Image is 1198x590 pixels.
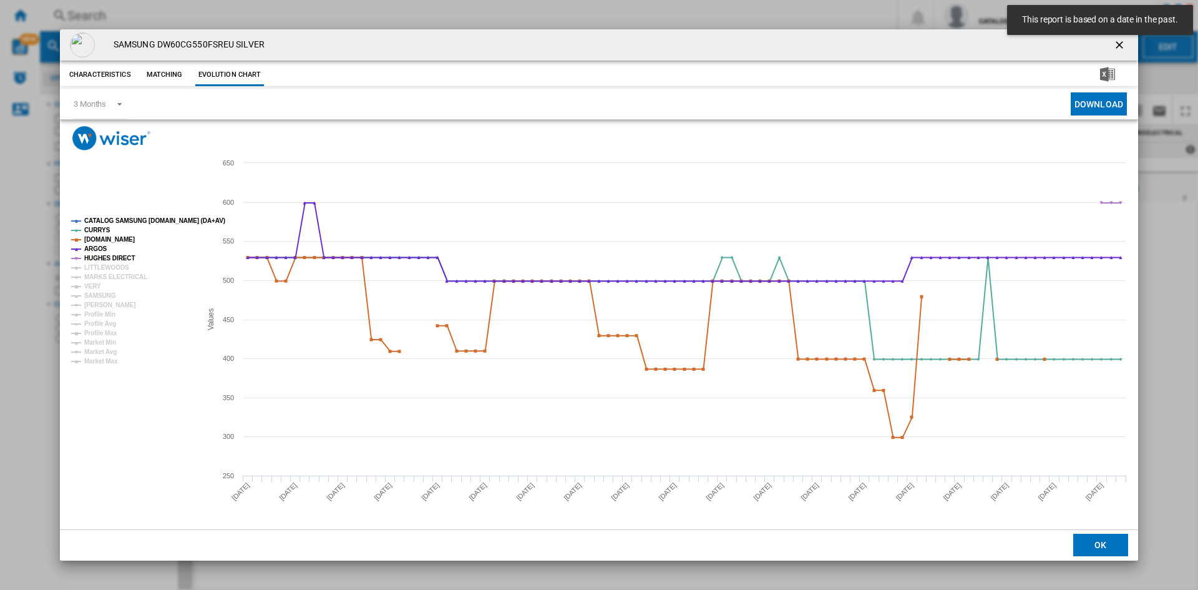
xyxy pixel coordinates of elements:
tspan: HUGHES DIRECT [84,255,135,262]
tspan: [DATE] [942,481,962,502]
tspan: Market Max [84,358,118,365]
tspan: Market Min [84,339,116,346]
tspan: [DATE] [989,481,1010,502]
button: Download [1071,92,1127,116]
tspan: VERY [84,283,101,290]
tspan: 450 [223,316,234,323]
button: Evolution chart [195,64,265,86]
div: 3 Months [74,99,106,109]
tspan: 250 [223,472,234,479]
button: getI18NText('BUTTONS.CLOSE_DIALOG') [1108,32,1133,57]
tspan: [DATE] [420,481,441,502]
tspan: 300 [223,433,234,440]
tspan: [DATE] [230,481,251,502]
button: Download in Excel [1080,64,1135,86]
tspan: 650 [223,159,234,167]
tspan: 500 [223,277,234,284]
md-dialog: Product popup [60,29,1138,561]
tspan: [DATE] [847,481,867,502]
tspan: [DATE] [1036,481,1057,502]
tspan: [DATE] [278,481,298,502]
tspan: [DATE] [894,481,915,502]
button: OK [1073,534,1128,556]
ng-md-icon: getI18NText('BUTTONS.CLOSE_DIALOG') [1113,39,1128,54]
tspan: Profile Max [84,330,117,337]
tspan: CATALOG SAMSUNG [DOMAIN_NAME] (DA+AV) [84,217,225,224]
tspan: [DATE] [657,481,678,502]
tspan: 550 [223,237,234,245]
tspan: MARKS ELECTRICAL [84,273,147,280]
tspan: [DATE] [467,481,488,502]
tspan: SAMSUNG [84,292,116,299]
tspan: LITTLEWOODS [84,264,129,271]
tspan: Profile Avg [84,320,116,327]
tspan: [DATE] [704,481,725,502]
img: empty.gif [70,32,95,57]
img: logo_wiser_300x94.png [72,126,150,150]
tspan: [DATE] [373,481,393,502]
button: Matching [137,64,192,86]
tspan: 350 [223,394,234,401]
tspan: [DATE] [325,481,346,502]
tspan: Profile Min [84,311,115,318]
tspan: Market Avg [84,348,117,355]
tspan: [DATE] [515,481,535,502]
tspan: [DATE] [752,481,772,502]
tspan: [DATE] [610,481,630,502]
tspan: 400 [223,355,234,362]
tspan: Values [207,308,215,330]
button: Characteristics [66,64,134,86]
tspan: 600 [223,199,234,206]
h4: SAMSUNG DW60CG550FSREU SILVER [107,39,265,51]
tspan: CURRYS [84,227,110,234]
tspan: [DOMAIN_NAME] [84,236,135,243]
tspan: [DATE] [799,481,820,502]
tspan: [DATE] [562,481,583,502]
tspan: ARGOS [84,245,107,252]
span: This report is based on a date in the past. [1018,14,1182,26]
tspan: [DATE] [1084,481,1104,502]
tspan: [PERSON_NAME] [84,302,136,308]
img: excel-24x24.png [1100,67,1115,82]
